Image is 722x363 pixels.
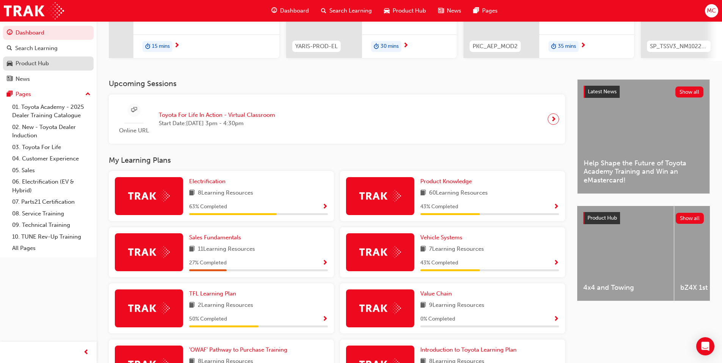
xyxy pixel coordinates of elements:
[420,177,475,186] a: Product Knowledge
[3,72,94,86] a: News
[577,206,674,301] a: 4x4 and Towing
[189,290,236,297] span: TFL Learning Plan
[280,6,309,15] span: Dashboard
[4,2,64,19] img: Trak
[189,289,239,298] a: TFL Learning Plan
[551,114,556,124] span: next-icon
[3,87,94,101] button: Pages
[420,178,472,185] span: Product Knowledge
[159,119,275,128] span: Start Date: [DATE] 3pm - 4:30pm
[705,4,718,17] button: MC
[420,259,458,267] span: 43 % Completed
[198,301,253,310] span: 2 Learning Resources
[152,42,170,51] span: 15 mins
[189,315,227,324] span: 50 % Completed
[145,42,150,52] span: duration-icon
[198,189,253,198] span: 8 Learning Resources
[322,258,328,268] button: Show Progress
[189,346,287,353] span: 'OWAF' Pathway to Purchase Training
[189,178,226,185] span: Electrification
[16,90,31,99] div: Pages
[9,153,94,165] a: 04. Customer Experience
[420,346,517,353] span: Introduction to Toyota Learning Plan
[109,156,565,165] h3: My Learning Plans
[553,204,559,211] span: Show Progress
[393,6,426,15] span: Product Hub
[198,245,255,254] span: 11 Learning Resources
[420,290,452,297] span: Value Chain
[321,6,326,16] span: search-icon
[7,45,12,52] span: search-icon
[707,6,716,15] span: MC
[359,302,401,314] img: Trak
[420,301,426,310] span: book-icon
[322,260,328,267] span: Show Progress
[580,42,586,49] span: next-icon
[189,234,241,241] span: Sales Fundamentals
[128,302,170,314] img: Trak
[420,234,462,241] span: Vehicle Systems
[675,86,704,97] button: Show all
[429,301,484,310] span: 9 Learning Resources
[189,203,227,211] span: 63 % Completed
[322,314,328,324] button: Show Progress
[420,189,426,198] span: book-icon
[109,79,565,88] h3: Upcoming Sessions
[7,76,13,83] span: news-icon
[9,219,94,231] a: 09. Technical Training
[115,101,559,138] a: Online URLToyota For Life In Action - Virtual ClassroomStart Date:[DATE] 3pm - 4:30pm
[329,6,372,15] span: Search Learning
[420,289,455,298] a: Value Chain
[189,301,195,310] span: book-icon
[115,126,153,135] span: Online URL
[3,26,94,40] a: Dashboard
[429,245,484,254] span: 7 Learning Resources
[378,3,432,19] a: car-iconProduct Hub
[189,233,244,242] a: Sales Fundamentals
[189,177,229,186] a: Electrification
[676,213,704,224] button: Show all
[403,42,409,49] span: next-icon
[131,105,137,115] span: sessionType_ONLINE_URL-icon
[189,245,195,254] span: book-icon
[420,346,520,354] a: Introduction to Toyota Learning Plan
[583,212,704,224] a: Product HubShow all
[551,42,556,52] span: duration-icon
[7,30,13,36] span: guage-icon
[9,196,94,208] a: 07. Parts21 Certification
[189,189,195,198] span: book-icon
[9,141,94,153] a: 03. Toyota For Life
[650,42,708,51] span: SP_TSSV3_NM1022_EL
[85,90,91,99] span: up-icon
[584,86,703,98] a: Latest NewsShow all
[553,314,559,324] button: Show Progress
[16,75,30,83] div: News
[420,233,465,242] a: Vehicle Systems
[420,315,455,324] span: 0 % Completed
[9,231,94,243] a: 10. TUNE Rev-Up Training
[9,121,94,141] a: 02. New - Toyota Dealer Induction
[189,346,290,354] a: 'OWAF' Pathway to Purchase Training
[7,91,13,98] span: pages-icon
[315,3,378,19] a: search-iconSearch Learning
[159,111,275,119] span: Toyota For Life In Action - Virtual Classroom
[9,101,94,121] a: 01. Toyota Academy - 2025 Dealer Training Catalogue
[9,242,94,254] a: All Pages
[9,208,94,220] a: 08. Service Training
[3,57,94,71] a: Product Hub
[322,202,328,212] button: Show Progress
[384,6,390,16] span: car-icon
[265,3,315,19] a: guage-iconDashboard
[359,190,401,202] img: Trak
[16,59,49,68] div: Product Hub
[128,190,170,202] img: Trak
[359,246,401,258] img: Trak
[420,203,458,211] span: 43 % Completed
[3,41,94,55] a: Search Learning
[553,202,559,212] button: Show Progress
[588,88,617,95] span: Latest News
[271,6,277,16] span: guage-icon
[696,337,714,355] div: Open Intercom Messenger
[432,3,467,19] a: news-iconNews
